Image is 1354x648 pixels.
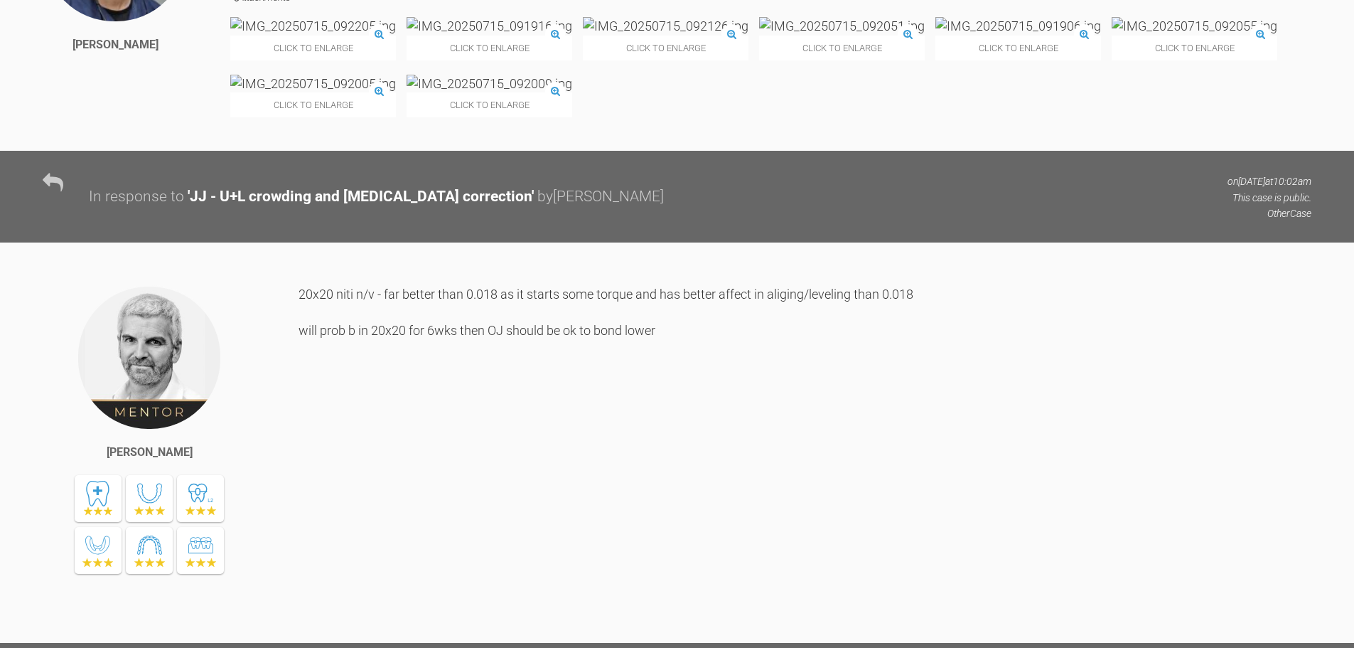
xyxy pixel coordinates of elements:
[537,185,664,209] div: by [PERSON_NAME]
[583,36,748,60] span: Click to enlarge
[230,75,396,92] img: IMG_20250715_092005.jpg
[935,36,1101,60] span: Click to enlarge
[1227,190,1311,206] p: This case is public.
[77,285,222,430] img: Ross Hobson
[230,17,396,35] img: IMG_20250715_092205.jpg
[188,185,534,209] div: ' JJ - U+L crowding and [MEDICAL_DATA] correction '
[1227,174,1311,189] p: on [DATE] at 10:02am
[407,75,572,92] img: IMG_20250715_092009.jpg
[583,17,748,35] img: IMG_20250715_092126.jpg
[1112,36,1277,60] span: Click to enlarge
[299,285,1311,621] div: 20x20 niti n/v - far better than 0.018 as it starts some torque and has better affect in aliging/...
[407,17,572,35] img: IMG_20250715_091916.jpg
[230,36,396,60] span: Click to enlarge
[1227,206,1311,221] p: Other Case
[107,443,193,462] div: [PERSON_NAME]
[407,92,572,117] span: Click to enlarge
[759,36,925,60] span: Click to enlarge
[407,36,572,60] span: Click to enlarge
[759,17,925,35] img: IMG_20250715_092051.jpg
[230,92,396,117] span: Click to enlarge
[89,185,184,209] div: In response to
[935,17,1101,35] img: IMG_20250715_091906.jpg
[1112,17,1277,35] img: IMG_20250715_092055.jpg
[72,36,158,54] div: [PERSON_NAME]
